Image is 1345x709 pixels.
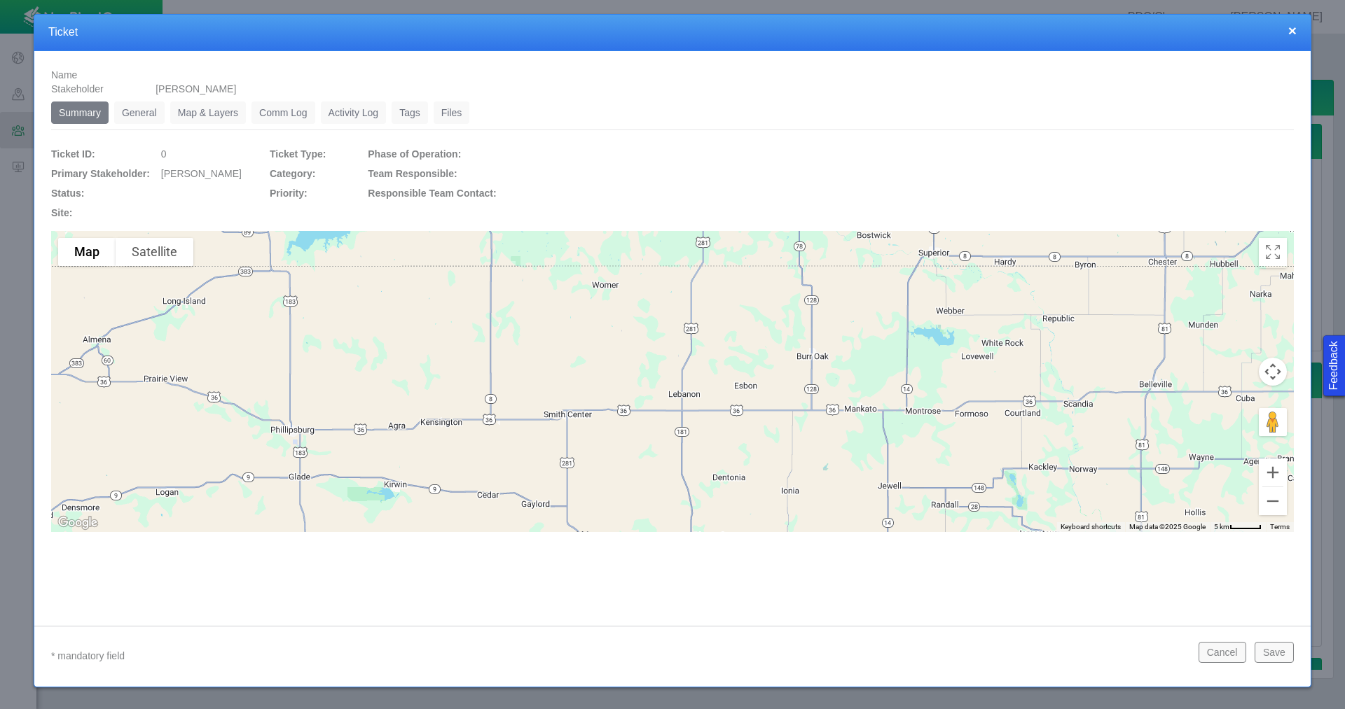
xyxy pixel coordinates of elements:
[51,207,72,218] span: Site:
[161,148,167,160] span: 0
[1210,522,1266,532] button: Map Scale: 5 km per 42 pixels
[270,188,308,199] span: Priority:
[51,101,109,124] a: Summary
[51,647,1187,665] p: * mandatory field
[270,168,315,179] span: Category:
[114,101,165,124] a: General
[55,514,101,532] a: Open this area in Google Maps (opens a new window)
[55,514,101,532] img: Google
[58,238,116,266] button: Show street map
[251,101,315,124] a: Comm Log
[51,168,150,179] span: Primary Stakeholder:
[1259,408,1287,436] button: Drag Pegman onto the map to open Street View
[1270,523,1290,531] a: Terms (opens in new tab)
[51,188,84,199] span: Status:
[368,168,457,179] span: Team Responsible:
[1199,642,1246,663] button: Cancel
[392,101,428,124] a: Tags
[51,69,77,80] span: Name
[1255,642,1294,663] button: Save
[1288,23,1297,38] button: close
[434,101,470,124] a: Files
[161,168,242,179] span: [PERSON_NAME]
[368,188,496,199] span: Responsible Team Contact:
[1259,358,1287,386] button: Map camera controls
[48,25,1297,40] h4: Ticket
[1214,523,1229,531] span: 5 km
[1259,238,1287,266] button: Toggle Fullscreen in browser window
[368,148,461,160] span: Phase of Operation:
[116,238,193,266] button: Show satellite imagery
[51,83,104,94] span: Stakeholder
[1259,487,1287,515] button: Zoom out
[321,101,387,124] a: Activity Log
[270,148,326,160] span: Ticket Type:
[156,83,236,94] span: [PERSON_NAME]
[1259,458,1287,486] button: Zoom in
[1061,522,1121,532] button: Keyboard shortcuts
[170,101,246,124] a: Map & Layers
[1129,523,1206,531] span: Map data ©2025 Google
[51,148,95,160] span: Ticket ID:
